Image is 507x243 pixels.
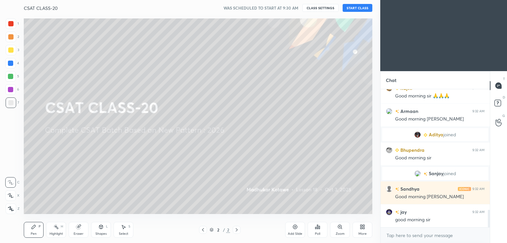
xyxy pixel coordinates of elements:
[386,186,392,192] img: default.png
[31,232,37,235] div: Pen
[395,148,399,152] img: Learner_Badge_beginner_1_8b307cf2a0.svg
[395,217,485,223] div: good morning sir
[24,5,58,11] h4: CSAT CLASS-20
[399,185,420,192] h6: Sandhya
[223,228,225,232] div: /
[215,228,221,232] div: 2
[443,171,456,176] span: joined
[95,232,107,235] div: Shapes
[386,108,392,115] img: 3
[386,209,392,215] img: a66915dd45ae43ed8f4a1ec3fff756e1.29362314_3
[395,210,399,214] img: no-rating-badge.077c3623.svg
[106,225,108,228] div: L
[381,89,490,228] div: grid
[358,232,367,235] div: More
[6,45,19,55] div: 3
[128,225,130,228] div: S
[288,232,302,235] div: Add Slide
[50,232,63,235] div: Highlight
[5,190,19,201] div: X
[381,71,402,89] p: Chat
[423,172,427,176] img: no-rating-badge.077c3623.svg
[429,171,443,176] span: Sanjay
[6,203,19,214] div: Z
[503,95,505,100] p: D
[395,155,485,161] div: Good morning sir
[315,232,320,235] div: Poll
[458,187,471,191] img: iconic-light.a09c19a4.png
[386,147,392,153] img: 17a74cf4ac8241269737dc63d651b2cd.jpg
[395,187,399,191] img: no-rating-badge.077c3623.svg
[39,225,41,228] div: P
[472,210,485,214] div: 9:32 AM
[226,227,230,233] div: 2
[503,76,505,81] p: T
[336,232,345,235] div: Zoom
[302,4,339,12] button: CLASS SETTINGS
[6,32,19,42] div: 2
[472,109,485,113] div: 9:32 AM
[223,5,298,11] h5: WAS SCHEDULED TO START AT 9:30 AM
[395,116,485,122] div: Good morning [PERSON_NAME]
[74,232,84,235] div: Eraser
[423,133,427,137] img: Learner_Badge_beginner_1_8b307cf2a0.svg
[343,4,372,12] button: START CLASS
[395,194,485,200] div: Good morning [PERSON_NAME]
[5,71,19,82] div: 5
[399,108,418,115] h6: Armaan
[5,58,19,68] div: 4
[399,208,407,215] h6: jay
[443,132,456,137] span: joined
[6,18,19,29] div: 1
[472,148,485,152] div: 9:32 AM
[61,225,63,228] div: H
[472,187,485,191] div: 9:32 AM
[395,93,485,99] div: Good morning sir 🙏🙏🙏
[119,232,128,235] div: Select
[414,170,421,177] img: 3
[502,113,505,118] p: G
[429,132,443,137] span: Aditya
[395,110,399,113] img: no-rating-badge.077c3623.svg
[399,147,424,153] h6: Bhupendra
[5,84,19,95] div: 6
[6,97,19,108] div: 7
[5,177,19,188] div: C
[414,131,421,138] img: c658fb0f3b894ff39acb494067fbbb94.jpg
